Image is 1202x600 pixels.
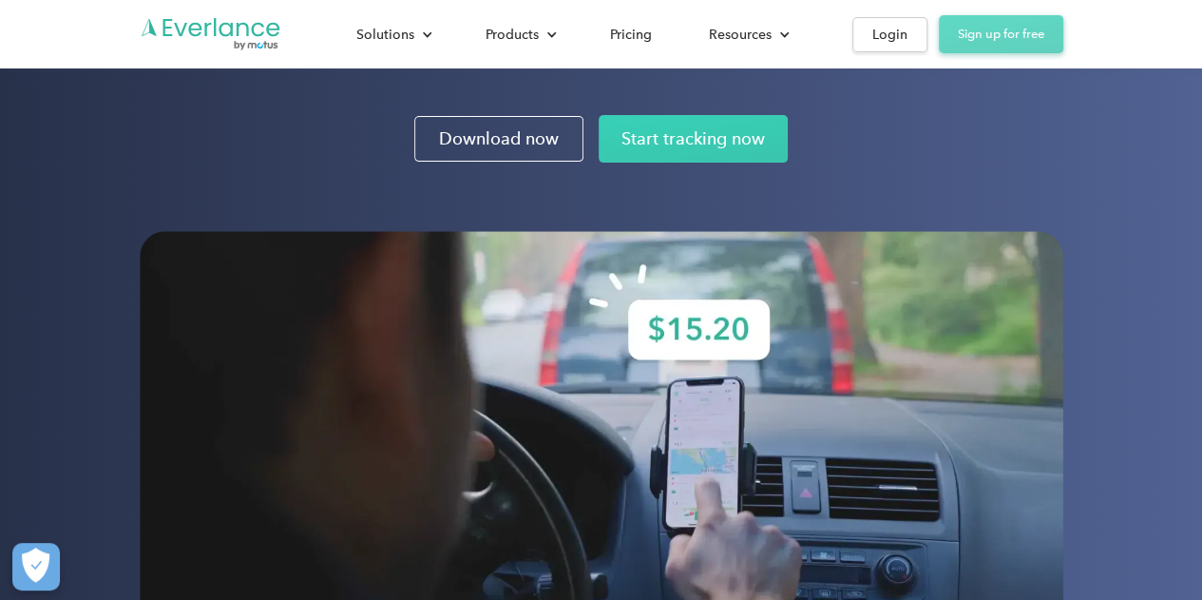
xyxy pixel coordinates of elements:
[337,18,448,51] div: Solutions
[356,23,414,47] div: Solutions
[414,116,582,162] a: Download now
[690,18,805,51] div: Resources
[599,115,788,163] a: Start tracking now
[140,16,282,52] a: Go to homepage
[12,543,60,590] button: Cookies Settings
[610,23,652,47] div: Pricing
[486,23,539,47] div: Products
[852,17,927,52] a: Login
[939,15,1063,53] a: Sign up for free
[872,23,907,47] div: Login
[467,18,572,51] div: Products
[709,23,772,47] div: Resources
[591,18,671,51] a: Pricing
